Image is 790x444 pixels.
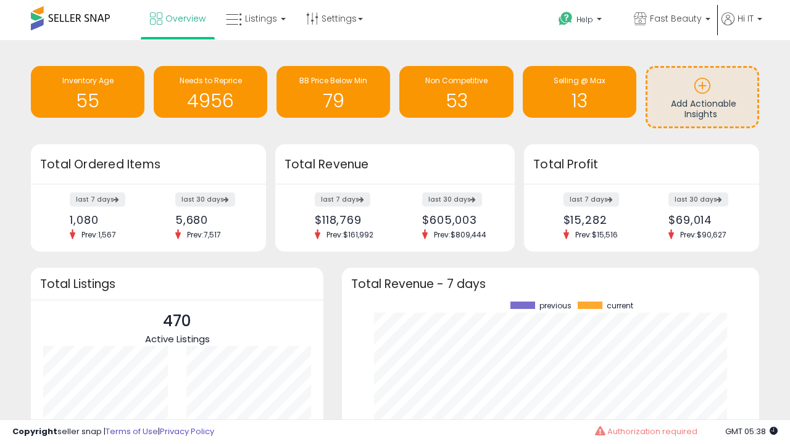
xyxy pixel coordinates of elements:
[405,91,507,111] h1: 53
[671,97,736,121] span: Add Actionable Insights
[12,426,214,438] div: seller snap | |
[351,279,750,289] h3: Total Revenue - 7 days
[529,91,630,111] h1: 13
[154,66,267,118] a: Needs to Reprice 4956
[650,12,702,25] span: Fast Beauty
[145,332,210,345] span: Active Listings
[533,156,750,173] h3: Total Profit
[738,12,754,25] span: Hi IT
[668,213,738,226] div: $69,014
[145,310,210,333] p: 470
[175,213,244,226] div: 5,680
[563,192,619,207] label: last 7 days
[399,66,513,118] a: Non Competitive 53
[721,12,762,40] a: Hi IT
[563,213,633,226] div: $15,282
[285,156,505,173] h3: Total Revenue
[558,11,573,27] i: Get Help
[245,12,277,25] span: Listings
[70,192,125,207] label: last 7 days
[315,192,370,207] label: last 7 days
[569,229,624,240] span: Prev: $15,516
[422,192,482,207] label: last 30 days
[175,192,235,207] label: last 30 days
[160,91,261,111] h1: 4956
[40,279,314,289] h3: Total Listings
[283,91,384,111] h1: 79
[181,229,227,240] span: Prev: 7,517
[422,213,493,226] div: $605,003
[37,91,138,111] h1: 55
[725,425,778,437] span: 2025-08-11 05:38 GMT
[165,12,206,25] span: Overview
[674,229,733,240] span: Prev: $90,627
[576,14,593,25] span: Help
[554,75,605,86] span: Selling @ Max
[106,425,158,437] a: Terms of Use
[299,75,367,86] span: BB Price Below Min
[428,229,493,240] span: Prev: $809,444
[315,213,386,226] div: $118,769
[276,66,390,118] a: BB Price Below Min 79
[549,2,623,40] a: Help
[160,425,214,437] a: Privacy Policy
[180,75,242,86] span: Needs to Reprice
[523,66,636,118] a: Selling @ Max 13
[668,192,728,207] label: last 30 days
[539,302,572,310] span: previous
[425,75,488,86] span: Non Competitive
[31,66,144,118] a: Inventory Age 55
[12,425,57,437] strong: Copyright
[607,302,633,310] span: current
[62,75,114,86] span: Inventory Age
[320,229,380,240] span: Prev: $161,992
[40,156,257,173] h3: Total Ordered Items
[647,68,757,126] a: Add Actionable Insights
[75,229,122,240] span: Prev: 1,567
[70,213,139,226] div: 1,080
